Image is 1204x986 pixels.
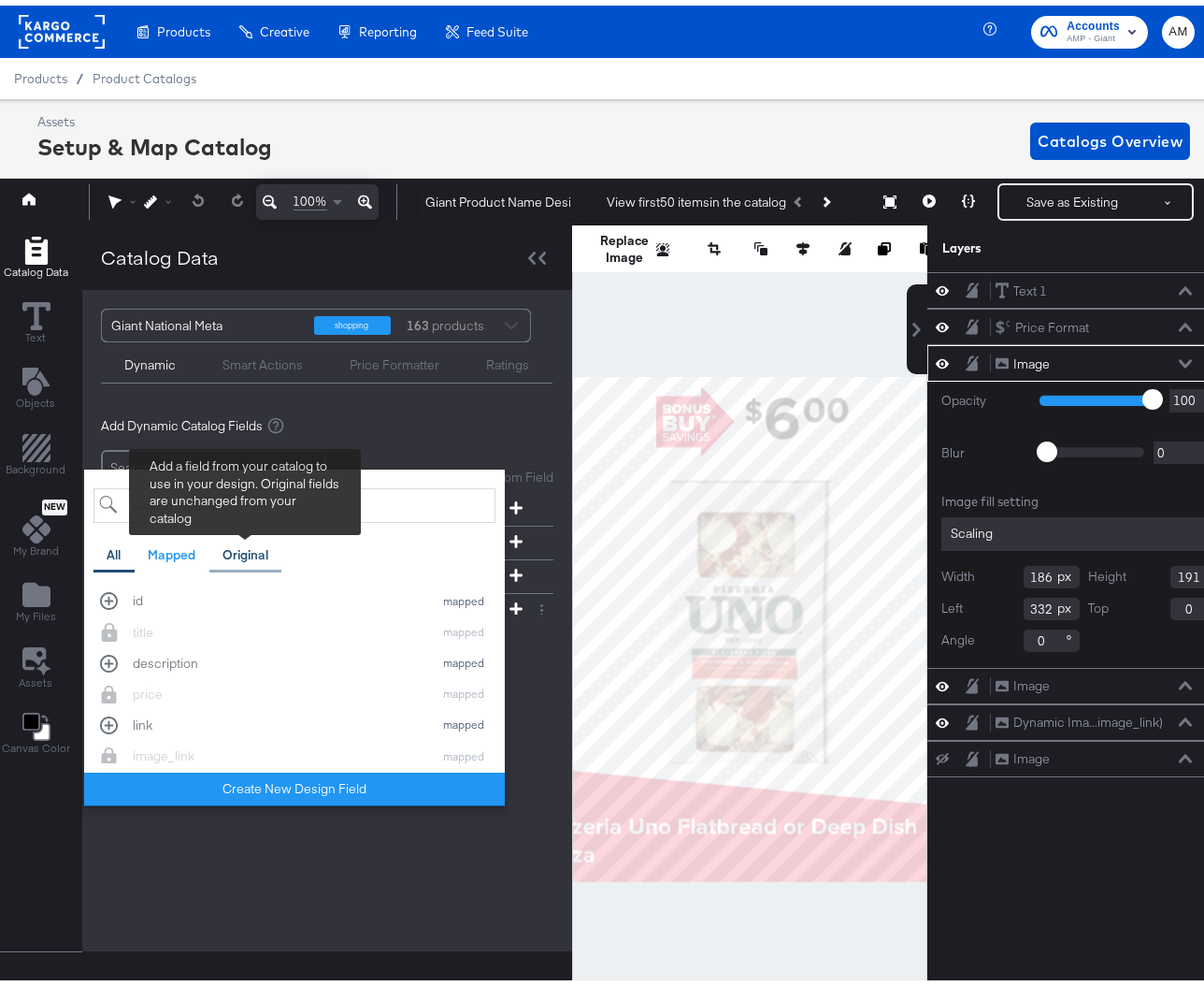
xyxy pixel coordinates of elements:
[437,713,489,726] div: mapped
[8,636,64,690] button: Assets
[656,238,669,251] svg: Remove background
[1030,117,1190,154] button: Catalogs Overview
[2,489,70,558] button: NewMy Brand
[111,304,300,336] div: Giant National Meta
[941,562,975,580] label: Width
[405,304,433,336] strong: 163
[37,108,272,125] div: Assets
[26,325,47,340] span: Text
[359,19,417,34] span: Reporting
[2,735,70,750] span: Canvas Color
[13,538,59,553] span: My Brand
[1067,26,1120,41] span: AMP - Giant
[157,19,210,34] span: Products
[600,234,649,253] button: Replace Image
[124,351,176,369] div: Dynamic
[995,707,1164,727] button: Dynamic Ima...image_link)
[67,65,93,80] span: /
[101,444,326,481] input: Search catalog fields
[6,358,67,412] button: Add Text
[941,386,1025,404] label: Opacity
[93,483,495,517] input: Search for field
[1013,350,1050,368] div: Image
[1013,708,1163,726] div: Dynamic Ima...image_link)
[995,312,1090,332] button: Price Format
[878,237,891,250] svg: Copy image
[486,351,529,369] div: Ratings
[314,311,391,329] div: shopping
[1013,277,1047,295] div: Text 1
[84,464,505,801] div: Add Dynamic Field
[133,649,423,667] div: description
[607,188,786,206] div: View first 50 items in the catalog
[999,180,1145,213] button: Save as Existing
[4,259,68,274] span: Catalog Data
[37,125,272,157] div: Setup & Map Catalog
[878,234,896,253] button: Copy image
[1015,313,1089,331] div: Price Format
[995,276,1048,296] button: Text 1
[1013,745,1050,762] div: Image
[148,541,195,558] div: Mapped
[16,603,56,618] span: My Files
[437,589,489,602] div: mapped
[437,651,489,664] div: mapped
[1038,123,1182,149] span: Catalogs Overview
[1089,594,1110,612] label: Top
[101,412,263,429] span: Add Dynamic Catalog Fields
[1089,562,1127,580] label: Height
[222,351,303,369] div: Smart Actions
[405,304,461,336] div: products
[995,349,1051,369] button: Image
[93,704,495,735] button: linkmapped
[812,180,838,213] button: Next Product
[5,571,67,624] button: Add Files
[107,541,121,558] div: All
[20,670,53,685] span: Assets
[941,439,1025,457] label: Blur
[920,237,933,250] svg: Paste image
[437,463,553,481] button: Add Custom Field
[222,541,268,558] div: Original
[42,496,67,508] span: New
[133,587,423,604] div: id
[941,594,963,612] label: Left
[17,390,56,405] span: Objects
[350,351,439,369] div: Price Formatter
[1031,10,1148,43] button: AccountsAMP - Giant
[1162,10,1195,43] button: AM
[995,744,1051,763] button: Image
[93,580,495,611] button: idmapped
[942,234,1133,252] div: Layers
[995,671,1051,690] button: Image
[260,19,309,34] span: Creative
[93,643,495,674] button: descriptionmapped
[14,65,67,80] span: Products
[1013,672,1050,689] div: Image
[294,187,327,205] span: 100%
[466,19,528,34] span: Feed Suite
[93,65,196,80] a: Product Catalogs
[7,457,66,471] span: Background
[1067,11,1120,31] span: Accounts
[941,626,975,644] label: Angle
[1169,16,1187,37] span: AM
[101,239,219,266] div: Catalog Data
[84,767,505,801] button: Create New Design Field
[11,293,62,346] button: Text
[951,519,993,536] span: Scaling
[920,234,939,253] button: Paste image
[133,711,423,729] div: link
